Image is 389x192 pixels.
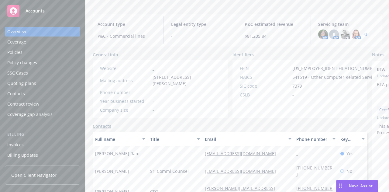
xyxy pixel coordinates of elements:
[100,89,150,96] div: Phone number
[5,58,80,68] a: Policy changes
[296,136,329,142] div: Phone number
[93,123,111,129] a: Contacts
[7,150,38,160] div: Billing updates
[346,168,352,174] span: No
[5,150,80,160] a: Billing updates
[11,172,57,178] span: Open Client Navigator
[7,110,53,119] div: Coverage gap analysis
[7,27,26,37] div: Overview
[93,51,118,58] span: General info
[153,107,154,113] span: -
[100,65,150,72] div: Website
[336,180,378,192] button: Nova Assist
[5,47,80,57] a: Policies
[240,74,290,80] div: NAICS
[150,168,189,174] span: Sr. Comml Counsel
[93,132,148,146] button: Full name
[202,132,294,146] button: Email
[5,79,80,88] a: Quoting plans
[232,51,254,58] span: Identifiers
[171,21,230,27] span: Legal entity type
[100,107,150,113] div: Company size
[318,21,377,27] span: Servicing team
[7,89,25,99] div: Contacts
[171,33,230,39] span: -
[205,168,281,174] a: [EMAIL_ADDRESS][DOMAIN_NAME]
[98,33,156,39] span: P&C - Commercial lines
[240,92,290,98] div: CSLB
[5,99,80,109] a: Contract review
[336,180,344,192] div: Drag to move
[245,33,303,39] span: $81,205.84
[240,83,290,89] div: SIC code
[7,68,28,78] div: SSC Cases
[100,77,150,84] div: Mailing address
[7,37,26,47] div: Coverage
[95,150,139,157] span: [PERSON_NAME] Ram
[7,47,22,57] div: Policies
[363,33,367,36] a: +3
[5,131,80,138] div: Billing
[292,92,294,98] span: -
[292,74,379,80] span: 541519 - Other Computer Related Services
[296,165,332,177] a: [PHONE_NUMBER]
[7,140,24,150] div: Invoices
[153,98,154,104] span: -
[7,79,36,88] div: Quoting plans
[333,31,335,38] span: JJ
[318,30,328,39] img: photo
[153,65,154,71] a: -
[5,140,80,150] a: Invoices
[5,89,80,99] a: Contacts
[7,58,37,68] div: Policy changes
[26,9,45,13] span: Accounts
[296,151,303,156] a: -
[340,30,350,39] img: photo
[98,21,156,27] span: Account type
[5,110,80,119] a: Coverage gap analysis
[240,65,290,72] div: FEIN
[340,136,358,142] div: Key contact
[205,136,285,142] div: Email
[153,74,220,87] span: [STREET_ADDRESS][PERSON_NAME]
[5,37,80,47] a: Coverage
[351,30,361,39] img: photo
[7,99,39,109] div: Contract review
[205,151,281,156] a: [EMAIL_ADDRESS][DOMAIN_NAME]
[372,51,384,59] span: Notes
[95,168,129,174] span: [PERSON_NAME]
[294,132,338,146] button: Phone number
[5,27,80,37] a: Overview
[153,89,154,96] span: -
[150,136,194,142] div: Title
[150,150,152,157] span: -
[338,132,367,146] button: Key contact
[346,150,353,157] span: Yes
[5,2,80,19] a: Accounts
[349,183,373,188] span: Nova Assist
[292,65,379,72] span: [US_EMPLOYER_IDENTIFICATION_NUMBER]
[245,21,303,27] span: P&C estimated revenue
[100,98,150,104] div: Year business started
[95,136,139,142] div: Full name
[292,83,302,89] span: 7379
[5,68,80,78] a: SSC Cases
[148,132,203,146] button: Title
